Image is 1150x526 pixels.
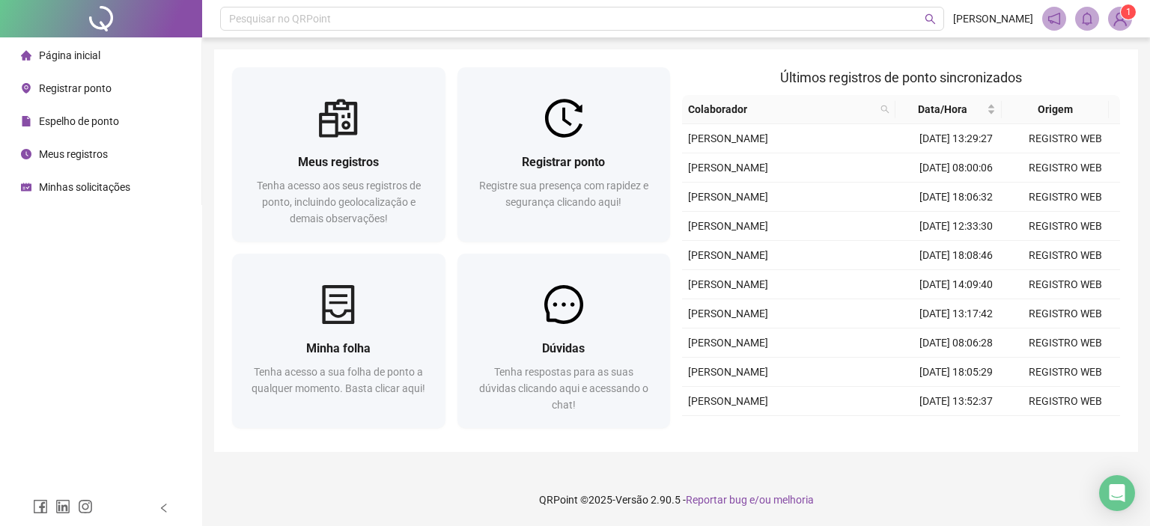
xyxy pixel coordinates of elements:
span: Registrar ponto [522,155,605,169]
a: Meus registrosTenha acesso aos seus registros de ponto, incluindo geolocalização e demais observa... [232,67,445,242]
span: search [877,98,892,120]
td: [DATE] 13:29:27 [901,124,1011,153]
img: 93070 [1109,7,1131,30]
span: Minha folha [306,341,371,355]
span: facebook [33,499,48,514]
td: REGISTRO WEB [1011,299,1120,328]
span: [PERSON_NAME] [688,308,768,319]
td: REGISTRO WEB [1011,183,1120,212]
span: left [159,503,169,513]
span: 1 [1126,7,1131,17]
td: REGISTRO WEB [1011,328,1120,358]
span: clock-circle [21,149,31,159]
span: notification [1047,12,1061,25]
span: [PERSON_NAME] [688,249,768,261]
td: [DATE] 12:33:30 [901,212,1011,241]
span: [PERSON_NAME] [688,395,768,407]
span: Últimos registros de ponto sincronizados [780,70,1022,85]
span: schedule [21,182,31,192]
span: Tenha respostas para as suas dúvidas clicando aqui e acessando o chat! [479,366,648,411]
span: Meus registros [298,155,379,169]
span: environment [21,83,31,94]
span: [PERSON_NAME] [688,337,768,349]
td: REGISTRO WEB [1011,416,1120,445]
a: DúvidasTenha respostas para as suas dúvidas clicando aqui e acessando o chat! [457,254,671,428]
td: REGISTRO WEB [1011,358,1120,387]
span: [PERSON_NAME] [688,278,768,290]
td: [DATE] 08:00:06 [901,153,1011,183]
td: REGISTRO WEB [1011,124,1120,153]
span: Colaborador [688,101,874,117]
span: Meus registros [39,148,108,160]
td: [DATE] 18:08:46 [901,241,1011,270]
div: Open Intercom Messenger [1099,475,1135,511]
span: [PERSON_NAME] [688,132,768,144]
span: home [21,50,31,61]
td: REGISTRO WEB [1011,270,1120,299]
span: Dúvidas [542,341,585,355]
span: Reportar bug e/ou melhoria [686,494,814,506]
td: REGISTRO WEB [1011,212,1120,241]
td: [DATE] 18:06:32 [901,183,1011,212]
td: REGISTRO WEB [1011,241,1120,270]
td: [DATE] 14:09:40 [901,270,1011,299]
span: linkedin [55,499,70,514]
th: Data/Hora [895,95,1002,124]
span: [PERSON_NAME] [953,10,1033,27]
span: bell [1080,12,1094,25]
span: Página inicial [39,49,100,61]
a: Minha folhaTenha acesso a sua folha de ponto a qualquer momento. Basta clicar aqui! [232,254,445,428]
span: [PERSON_NAME] [688,366,768,378]
td: [DATE] 08:06:28 [901,328,1011,358]
footer: QRPoint © 2025 - 2.90.5 - [202,474,1150,526]
span: [PERSON_NAME] [688,220,768,232]
td: [DATE] 13:04:50 [901,416,1011,445]
span: search [925,13,936,25]
td: [DATE] 13:17:42 [901,299,1011,328]
span: Espelho de ponto [39,115,119,127]
td: [DATE] 13:52:37 [901,387,1011,416]
span: Data/Hora [901,101,984,117]
span: [PERSON_NAME] [688,162,768,174]
span: Tenha acesso a sua folha de ponto a qualquer momento. Basta clicar aqui! [252,366,425,394]
span: [PERSON_NAME] [688,191,768,203]
span: instagram [78,499,93,514]
span: Registrar ponto [39,82,112,94]
sup: Atualize o seu contato no menu Meus Dados [1121,4,1136,19]
span: Tenha acesso aos seus registros de ponto, incluindo geolocalização e demais observações! [257,180,421,224]
span: search [880,105,889,114]
td: REGISTRO WEB [1011,387,1120,416]
td: [DATE] 18:05:29 [901,358,1011,387]
span: Registre sua presença com rapidez e segurança clicando aqui! [479,180,648,208]
span: file [21,116,31,126]
span: Versão [615,494,648,506]
th: Origem [1002,95,1108,124]
td: REGISTRO WEB [1011,153,1120,183]
a: Registrar pontoRegistre sua presença com rapidez e segurança clicando aqui! [457,67,671,242]
span: Minhas solicitações [39,181,130,193]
